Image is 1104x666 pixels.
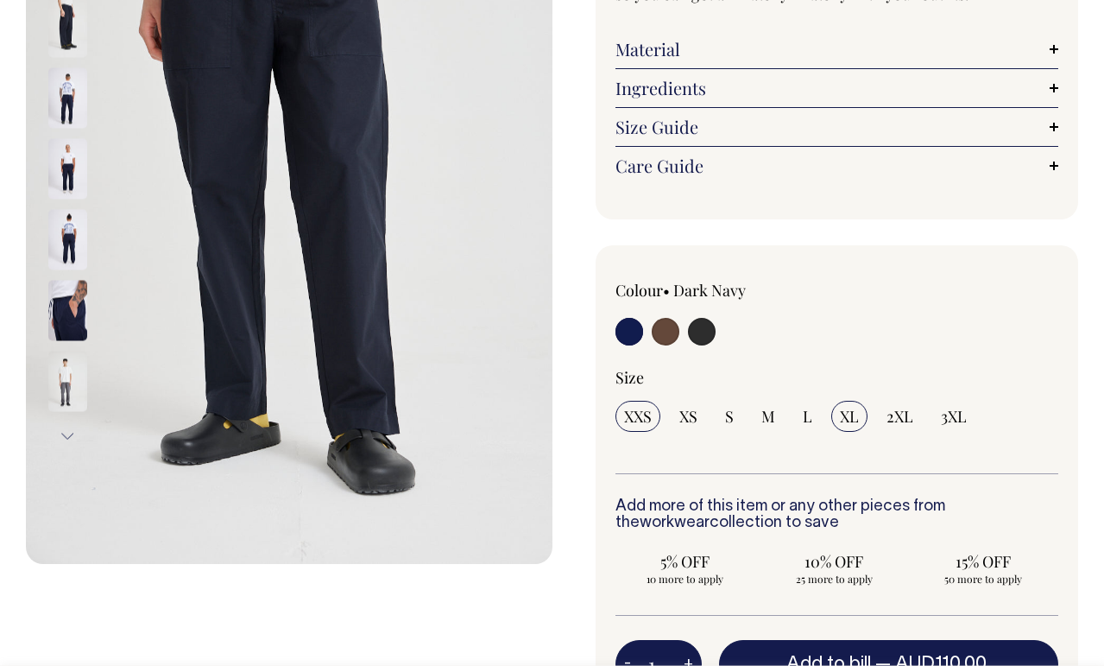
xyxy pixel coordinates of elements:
[615,78,1059,98] a: Ingredients
[878,401,922,432] input: 2XL
[48,138,87,199] img: dark-navy
[48,280,87,340] img: dark-navy
[932,401,975,432] input: 3XL
[840,406,859,427] span: XL
[773,572,895,586] span: 25 more to apply
[615,498,1059,533] h6: Add more of this item or any other pieces from the collection to save
[794,401,821,432] input: L
[663,280,670,301] span: •
[640,516,710,530] a: workwear
[615,117,1059,137] a: Size Guide
[615,280,792,301] div: Colour
[923,572,1044,586] span: 50 more to apply
[673,280,746,301] label: Dark Navy
[48,67,87,128] img: dark-navy
[615,155,1059,176] a: Care Guide
[679,406,697,427] span: XS
[803,406,812,427] span: L
[831,401,867,432] input: XL
[54,416,80,455] button: Next
[725,406,734,427] span: S
[624,406,652,427] span: XXS
[716,401,742,432] input: S
[886,406,913,427] span: 2XL
[624,551,746,572] span: 5% OFF
[765,546,904,591] input: 10% OFF 25 more to apply
[773,551,895,572] span: 10% OFF
[48,209,87,270] img: dark-navy
[923,551,1044,572] span: 15% OFF
[615,546,754,591] input: 5% OFF 10 more to apply
[615,401,660,432] input: XXS
[753,401,784,432] input: M
[761,406,775,427] span: M
[671,401,706,432] input: XS
[624,572,746,586] span: 10 more to apply
[941,406,967,427] span: 3XL
[615,367,1059,388] div: Size
[615,39,1059,60] a: Material
[914,546,1053,591] input: 15% OFF 50 more to apply
[48,351,87,411] img: charcoal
